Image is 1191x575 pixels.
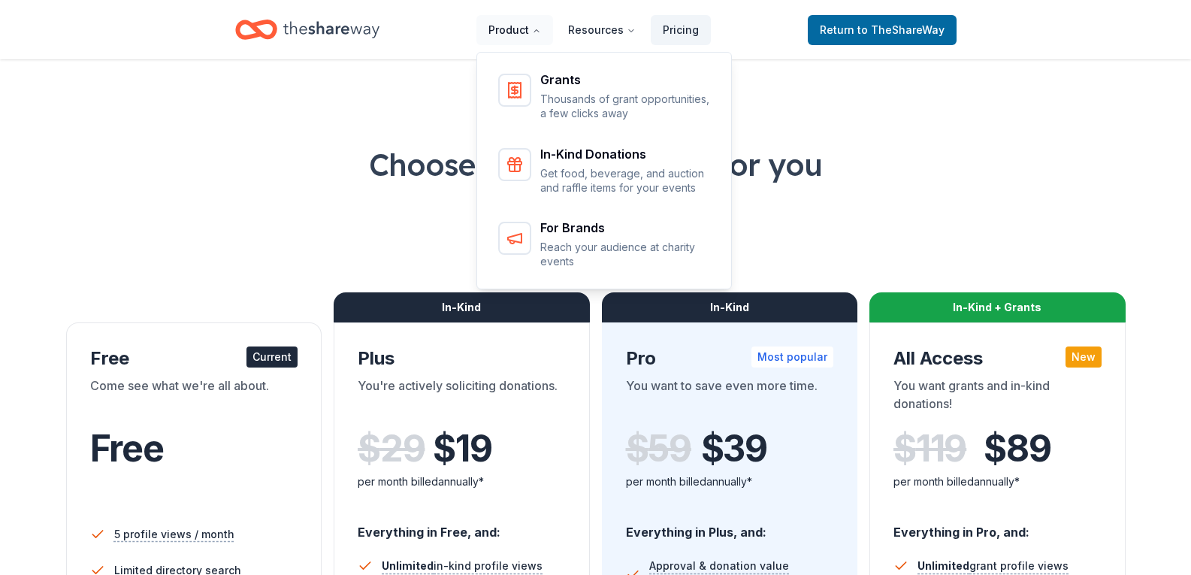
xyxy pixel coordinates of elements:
div: In-Kind [602,292,858,322]
div: In-Kind [334,292,590,322]
span: in-kind profile views [382,559,543,572]
button: Resources [556,15,648,45]
div: Everything in Pro, and: [893,510,1102,542]
nav: Main [476,12,711,47]
p: Reach your audience at charity events [540,240,712,269]
div: Everything in Plus, and: [626,510,834,542]
span: Free [90,426,164,471]
div: Free [90,347,298,371]
span: grant profile views [917,559,1069,572]
button: Product [476,15,553,45]
span: Unlimited [917,559,969,572]
p: Get food, beverage, and auction and raffle items for your events [540,166,712,195]
div: Plus [358,347,566,371]
span: Unlimited [382,559,434,572]
span: $ 39 [701,428,767,470]
div: Everything in Free, and: [358,510,566,542]
div: Current [246,347,298,368]
div: Grants [540,74,712,86]
span: 5 profile views / month [114,525,234,543]
div: You want grants and in-kind donations! [893,377,1102,419]
div: per month billed annually* [893,473,1102,491]
div: You want to save even more time. [626,377,834,419]
div: per month billed annually* [626,473,834,491]
div: New [1066,347,1102,368]
a: Pricing [651,15,711,45]
span: $ 89 [984,428,1050,470]
a: Home [235,12,379,47]
div: In-Kind Donations [540,148,712,160]
div: Pro [626,347,834,371]
p: Thousands of grant opportunities, a few clicks away [540,92,712,121]
div: For Brands [540,222,712,234]
a: In-Kind DonationsGet food, beverage, and auction and raffle items for your events [489,139,721,204]
div: Come see what we're all about. [90,377,298,419]
a: GrantsThousands of grant opportunities, a few clicks away [489,65,721,130]
div: You're actively soliciting donations. [358,377,566,419]
a: Returnto TheShareWay [808,15,957,45]
span: to TheShareWay [857,23,945,36]
h1: Choose the perfect plan for you [60,144,1131,186]
div: per month billed annually* [358,473,566,491]
span: Return [820,21,945,39]
div: All Access [893,347,1102,371]
div: Most popular [751,347,833,368]
div: In-Kind + Grants [869,292,1126,322]
span: $ 19 [433,428,491,470]
a: For BrandsReach your audience at charity events [489,213,721,278]
div: Product [477,53,733,290]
